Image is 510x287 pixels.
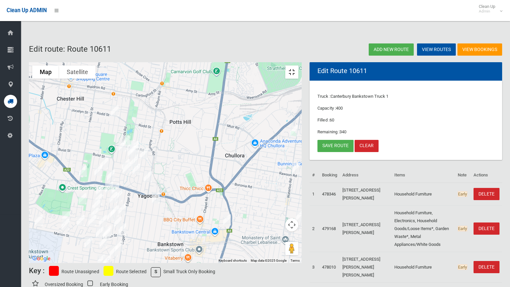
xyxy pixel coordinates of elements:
div: 129 Acacia Avenue, GREENACRE NSW 2190 [293,208,306,224]
div: 12 Shellcote Road, GREENACRE NSW 2190 [288,122,301,139]
div: 760 Hume Highway, YAGOONA NSW 2199 [104,167,117,184]
button: Toggle fullscreen view [285,65,298,79]
span: Early [458,226,467,231]
div: 22 Saltash Street, YAGOONA NSW 2199 [103,179,116,196]
span: Canterbury Bankstown Truck 1 [331,94,389,99]
div: 23 Rangers Road, YAGOONA NSW 2199 [116,138,129,154]
div: 33 Warung Street, YAGOONA NSW 2199 [86,212,99,229]
td: [STREET_ADDRESS][PERSON_NAME] [340,183,392,206]
span: 60 [330,117,334,122]
div: 112 Woods Road, YAGOONA NSW 2199 [119,133,132,149]
div: 18 Bertram Street, YAGOONA NSW 2199 [92,191,105,207]
div: 56A Railway Parade, CONDELL PARK NSW 2200 [95,258,108,275]
div: 483 Marion Street, GEORGES HALL NSW 2198 [32,212,45,228]
td: 1 [310,183,319,206]
td: [STREET_ADDRESS][PERSON_NAME] [340,205,392,252]
a: Save route [317,140,354,152]
div: 33A Mitchell Street, CONDELL PARK NSW 2200 [100,253,113,269]
div: 26 Treuer Parade, YAGOONA NSW 2199 [108,203,121,219]
div: 19 Dargan Street, YAGOONA NSW 2199 [109,181,122,197]
th: Note [455,168,471,183]
div: 20 Warringa Street, YAGOONA NSW 2199 [90,197,103,213]
span: Clean Up [475,4,502,14]
div: 85 Wycombe Street, YAGOONA NSW 2199 [124,138,137,154]
span: 340 [339,129,346,134]
a: View Routes [417,43,456,56]
div: 42 Angus Crescent, YAGOONA NSW 2199 [120,160,133,176]
td: [STREET_ADDRESS][PERSON_NAME][PERSON_NAME] [340,252,392,282]
h6: Key : [29,267,45,275]
th: Actions [471,168,502,183]
span: 400 [336,106,343,111]
span: Clean Up ADMIN [7,7,47,13]
div: 84 The Avenue, BANKSTOWN NSW 2200 [115,201,128,218]
div: 113 Cantrell Street, YAGOONA NSW 2199 [111,214,124,230]
div: 3/18 Gray Crescent, YAGOONA NSW 2199 [130,161,143,177]
a: Clear [355,140,379,152]
div: 19 Simmat Avenue, CONDELL PARK NSW 2200 [112,238,126,254]
a: DELETE [474,222,499,235]
div: 27 Leemon Street, CONDELL PARK NSW 2200 [95,252,108,268]
button: Show street map [32,65,59,79]
div: 188 Gascoigne Road, YAGOONA NSW 2199 [125,143,138,159]
td: Household Furniture [392,252,455,282]
div: 3 Investigator Avenue, YAGOONA NSW 2199 [96,213,109,229]
div: 17 Rickard Road, BANKSTOWN NSW 2200 [220,212,234,228]
p: Truck : [317,92,494,100]
button: Drag Pegman onto the map to open Street View [285,242,298,255]
div: 151 Gascoigne Road, YAGOONA NSW 2199 [127,142,141,158]
div: 41 Waruda Street, YAGOONA NSW 2199 [104,207,117,223]
p: Remaining : [317,128,494,136]
div: 20 Neville Street, YAGOONA NSW 2199 [93,182,106,199]
div: 3/13 Angus Crescent, YAGOONA NSW 2199 [127,153,141,170]
p: Filled : [317,116,494,124]
div: 46 Smith Road, YAGOONA NSW 2199 [98,155,111,171]
a: Open this area in Google Maps (opens a new window) [31,254,52,263]
div: 35 Wren Street, CONDELL PARK NSW 2200 [97,234,110,250]
td: 2 [310,205,319,252]
th: # [310,168,319,183]
div: 245A Waterloo Road, GREENACRE NSW 2190 [289,160,302,176]
div: 37a Colechin Street, YAGOONA NSW 2199 [112,188,125,204]
div: 101 Dutton Street, YAGOONA NSW 2199 [149,190,162,206]
span: Early [458,191,467,197]
a: DELETE [474,261,499,273]
div: 35 Lee Street, CONDELL PARK NSW 2200 [107,243,120,259]
div: 80 Hood Street, YAGOONA NSW 2199 [92,162,105,179]
p: Route Unassigned [61,268,99,276]
header: Edit Route 10611 [310,65,375,77]
td: 479168 [319,205,340,252]
th: Items [392,168,455,183]
td: 478010 [319,252,340,282]
a: View Bookings [457,43,502,56]
a: Add new route [369,43,414,56]
h2: Edit route: Route 10611 [29,45,262,53]
td: 478346 [319,183,340,206]
span: S [151,267,161,277]
div: 34 Allison Avenue, CONDELL PARK NSW 2200 [100,225,113,242]
p: Route Selected [116,268,147,276]
div: 3/183-185 Rodd Street, SEFTON NSW 2162 [108,103,121,119]
th: Address [340,168,392,183]
td: Household Furniture, Electronics, Household Goods/Loose Items*, Garden Waste*, Metal Appliances/W... [392,205,455,252]
div: 312 Marion Street, CONDELL PARK NSW 2200 [101,223,114,239]
div: 2/37 Dargan Street, YAGOONA NSW 2199 [107,189,120,206]
div: 22 Cumberland Avenue, GEORGES HALL NSW 2198 [74,212,87,229]
small: Admin [479,9,495,14]
div: 34 Alan Street, YAGOONA NSW 2199 [137,145,151,162]
div: 48 Sturt Avenue, GEORGES HALL NSW 2198 [59,209,73,225]
div: 14 Higgins Street, CONDELL PARK NSW 2200 [82,234,95,251]
div: 5 Eldon Avenue, GEORGES HALL NSW 2198 [59,216,72,232]
div: 364A Hector Street, BASS HILL NSW 2197 [76,163,89,179]
a: DELETE [474,188,499,200]
span: Map data ©2025 Google [251,259,287,262]
div: 30 Warung Street, YAGOONA NSW 2199 [88,205,101,222]
img: Google [31,254,52,263]
div: 29 Thornton Avenue, BASS HILL NSW 2197 [76,191,89,207]
p: Small Truck Only Booking [163,268,215,276]
button: Show satellite imagery [59,65,96,79]
td: 3 [310,252,319,282]
div: 139 Gascoigne Road, YAGOONA NSW 2199 [128,138,141,155]
div: 288B Marion Street, CONDELL PARK NSW 2200 [116,221,129,237]
button: Keyboard shortcuts [219,258,247,263]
